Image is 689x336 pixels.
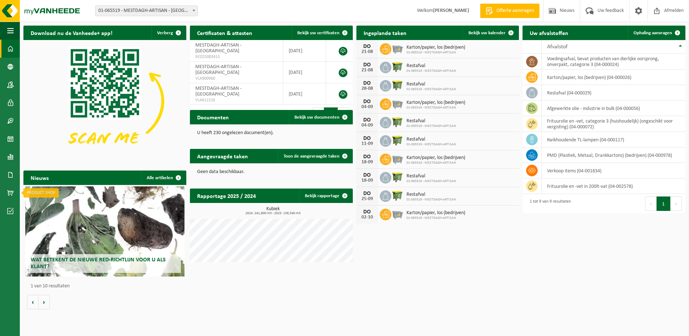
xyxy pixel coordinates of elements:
[195,97,277,103] span: VLA611516
[391,189,404,202] img: WB-1100-HPE-GN-51
[391,116,404,128] img: WB-1100-HPE-GN-51
[195,64,241,75] span: MESTDAGH-ARTISAN - [GEOGRAPHIC_DATA]
[468,31,506,35] span: Bekijk uw kalender
[39,295,50,309] button: Volgende
[360,105,374,110] div: 04-09
[391,79,404,91] img: WB-1100-HPE-GN-51
[406,192,456,198] span: Restafval
[391,208,404,220] img: WB-2500-GAL-GY-01
[194,207,353,215] h3: Kubiek
[406,142,456,147] span: 01-065519 - MESTDAGH-ARTISAN
[195,43,241,54] span: MESTDAGH-ARTISAN - [GEOGRAPHIC_DATA]
[195,54,277,60] span: RED25003415
[406,69,456,73] span: 01-065519 - MESTDAGH-ARTISAN
[360,62,374,68] div: DO
[299,189,352,203] a: Bekijk rapportage
[391,171,404,183] img: WB-1100-HPE-GN-51
[23,40,186,162] img: Download de VHEPlus App
[31,257,166,270] span: Wat betekent de nieuwe RED-richtlijn voor u als klant?
[406,155,465,161] span: Karton/papier, los (bedrijven)
[406,118,456,124] span: Restafval
[283,83,326,105] td: [DATE]
[278,149,352,163] a: Toon de aangevraagde taken
[406,137,456,142] span: Restafval
[645,196,657,211] button: Previous
[360,178,374,183] div: 18-09
[294,115,339,120] span: Bekijk uw documenten
[141,171,186,185] a: Alle artikelen
[360,141,374,146] div: 11-09
[523,26,575,40] h2: Uw afvalstoffen
[542,178,685,194] td: Frituurolie en -vet in 200lt-vat (04-002578)
[197,169,346,174] p: Geen data beschikbaar.
[526,196,571,212] div: 1 tot 9 van 9 resultaten
[406,173,456,179] span: Restafval
[95,6,197,16] span: 01-065519 - MESTDAGH-ARTISAN - VEURNE
[542,116,685,132] td: frituurolie en -vet, categorie 3 (huishoudelijk) (ongeschikt voor vergisting) (04-000072)
[542,54,685,70] td: voedingsafval, bevat producten van dierlijke oorsprong, onverpakt, categorie 3 (04-000024)
[406,161,465,165] span: 01-065519 - MESTDAGH-ARTISAN
[284,154,339,159] span: Toon de aangevraagde taken
[391,97,404,110] img: WB-2500-GAL-GY-01
[406,124,456,128] span: 01-065519 - MESTDAGH-ARTISAN
[360,191,374,196] div: DO
[463,26,518,40] a: Bekijk uw kalender
[480,4,539,18] a: Offerte aanvragen
[360,160,374,165] div: 18-09
[433,8,469,13] strong: [PERSON_NAME]
[283,62,326,83] td: [DATE]
[406,45,465,50] span: Karton/papier, los (bedrijven)
[495,7,536,14] span: Offerte aanvragen
[23,26,120,40] h2: Download nu de Vanheede+ app!
[406,106,465,110] span: 01-065519 - MESTDAGH-ARTISAN
[628,26,685,40] a: Ophaling aanvragen
[190,189,263,203] h2: Rapportage 2025 / 2024
[406,198,456,202] span: 01-065519 - MESTDAGH-ARTISAN
[292,26,352,40] a: Bekijk uw certificaten
[194,212,353,215] span: 2024: 241,800 m3 - 2025: 139,540 m3
[542,147,685,163] td: PMD (Plastiek, Metaal, Drankkartons) (bedrijven) (04-000978)
[360,44,374,49] div: DO
[195,86,241,97] span: MESTDAGH-ARTISAN - [GEOGRAPHIC_DATA]
[542,70,685,85] td: karton/papier, los (bedrijven) (04-000026)
[360,196,374,202] div: 25-09
[360,209,374,215] div: DO
[542,163,685,178] td: verkoop items (04-001834)
[406,63,456,69] span: Restafval
[190,26,259,40] h2: Certificaten & attesten
[190,110,236,124] h2: Documenten
[23,171,56,185] h2: Nieuws
[360,68,374,73] div: 21-08
[542,132,685,147] td: kwikhoudende TL-lampen (04-000117)
[542,101,685,116] td: afgewerkte olie - industrie in bulk (04-000056)
[195,76,277,81] span: VLA900960
[197,131,346,136] p: U heeft 230 ongelezen document(en).
[31,284,183,289] p: 1 van 10 resultaten
[391,61,404,73] img: WB-1100-HPE-GN-51
[406,50,465,55] span: 01-065519 - MESTDAGH-ARTISAN
[360,123,374,128] div: 04-09
[360,117,374,123] div: DO
[360,80,374,86] div: DO
[391,42,404,54] img: WB-2500-GAL-GY-01
[356,26,414,40] h2: Ingeplande taken
[547,44,568,50] span: Afvalstof
[657,196,671,211] button: 1
[360,99,374,105] div: DO
[406,210,465,216] span: Karton/papier, los (bedrijven)
[25,186,185,277] a: Wat betekent de nieuwe RED-richtlijn voor u als klant?
[671,196,682,211] button: Next
[634,31,672,35] span: Ophaling aanvragen
[391,134,404,146] img: WB-1100-HPE-GN-51
[360,215,374,220] div: 02-10
[360,86,374,91] div: 28-08
[360,49,374,54] div: 21-08
[360,136,374,141] div: DO
[27,295,39,309] button: Vorige
[406,87,456,92] span: 01-065519 - MESTDAGH-ARTISAN
[360,154,374,160] div: DO
[95,5,198,16] span: 01-065519 - MESTDAGH-ARTISAN - VEURNE
[289,110,352,124] a: Bekijk uw documenten
[151,26,186,40] button: Verberg
[406,179,456,184] span: 01-065519 - MESTDAGH-ARTISAN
